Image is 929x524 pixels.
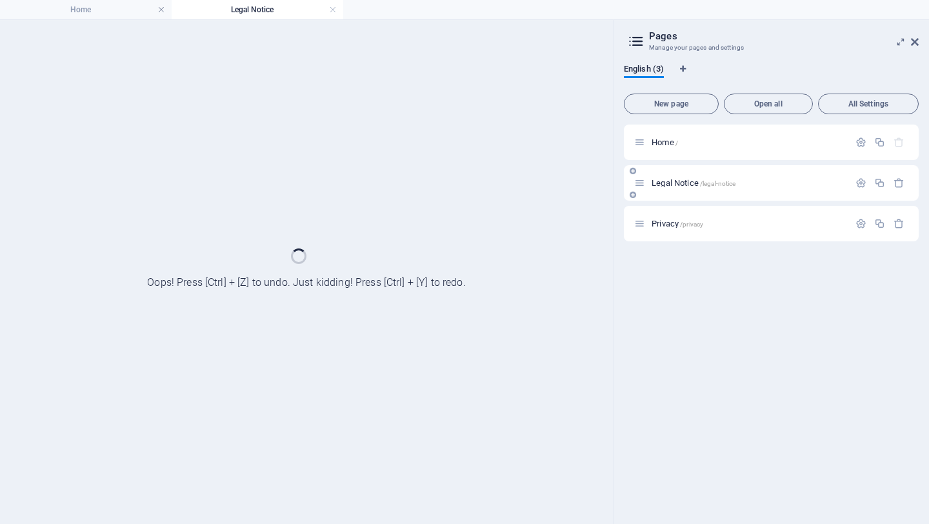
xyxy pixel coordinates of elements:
[874,218,885,229] div: Duplicate
[652,178,735,188] span: Legal Notice
[624,64,919,88] div: Language Tabs
[648,219,849,228] div: Privacy/privacy
[855,218,866,229] div: Settings
[824,100,913,108] span: All Settings
[648,179,849,187] div: Legal Notice/legal-notice
[630,100,713,108] span: New page
[855,177,866,188] div: Settings
[855,137,866,148] div: Settings
[624,61,664,79] span: English (3)
[874,137,885,148] div: Duplicate
[649,42,893,54] h3: Manage your pages and settings
[874,177,885,188] div: Duplicate
[724,94,813,114] button: Open all
[700,180,736,187] span: /legal-notice
[172,3,343,17] h4: Legal Notice
[894,177,904,188] div: Remove
[894,137,904,148] div: The startpage cannot be deleted
[652,219,703,228] span: Click to open page
[675,139,678,146] span: /
[818,94,919,114] button: All Settings
[652,137,678,147] span: Click to open page
[649,30,919,42] h2: Pages
[680,221,703,228] span: /privacy
[624,94,719,114] button: New page
[894,218,904,229] div: Remove
[648,138,849,146] div: Home/
[730,100,807,108] span: Open all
